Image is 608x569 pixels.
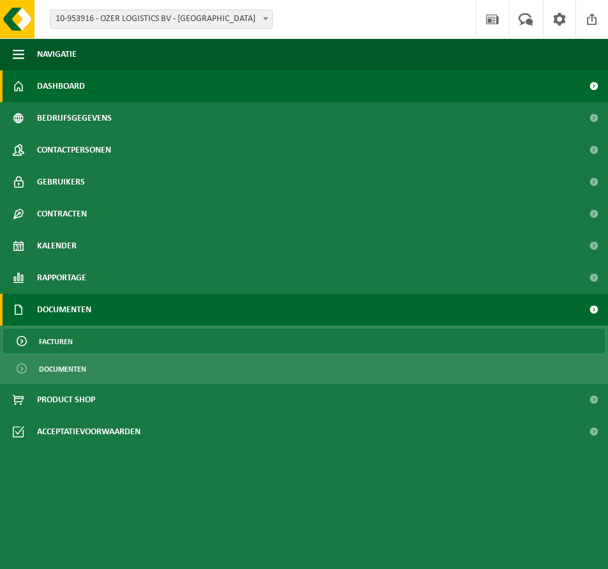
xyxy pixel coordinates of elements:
span: Rapportage [37,262,86,294]
span: Facturen [39,330,73,354]
a: Facturen [3,329,605,353]
span: Gebruikers [37,166,85,198]
span: Bedrijfsgegevens [37,102,112,134]
span: 10-953916 - OZER LOGISTICS BV - ROTTERDAM [50,10,273,29]
span: Documenten [39,357,86,381]
span: Product Shop [37,384,95,416]
span: 10-953916 - OZER LOGISTICS BV - ROTTERDAM [50,10,272,28]
span: Kalender [37,230,77,262]
span: Documenten [37,294,91,326]
a: Documenten [3,356,605,381]
span: Contactpersonen [37,134,111,166]
span: Dashboard [37,70,85,102]
span: Acceptatievoorwaarden [37,416,141,448]
span: Contracten [37,198,87,230]
span: Navigatie [37,38,77,70]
